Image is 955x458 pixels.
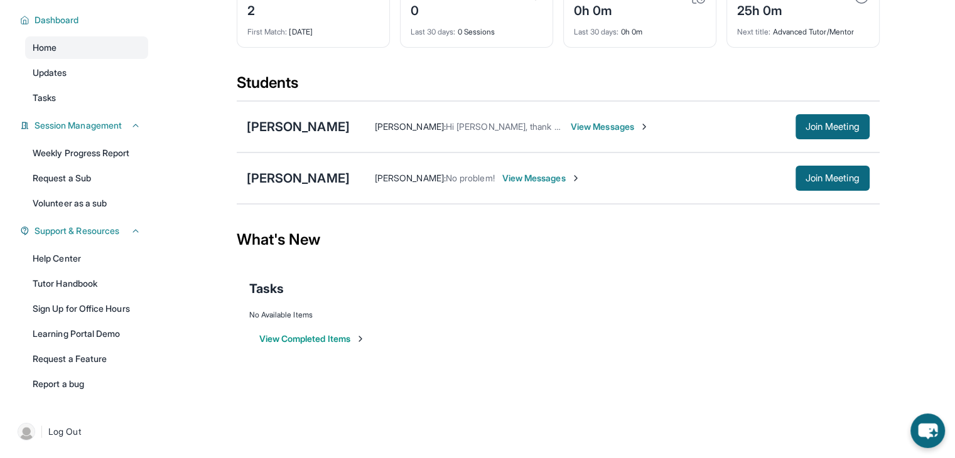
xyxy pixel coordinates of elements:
a: Volunteer as a sub [25,192,148,215]
span: Next title : [737,27,771,36]
a: Tutor Handbook [25,272,148,295]
button: View Completed Items [259,333,365,345]
button: Join Meeting [796,166,870,191]
a: Sign Up for Office Hours [25,297,148,320]
span: [PERSON_NAME] : [375,173,446,183]
a: Tasks [25,87,148,109]
div: [PERSON_NAME] [247,118,350,136]
span: Last 30 days : [574,27,619,36]
span: No problem! [446,173,495,183]
div: 0 Sessions [411,19,542,37]
a: Request a Sub [25,167,148,189]
img: user-img [18,423,35,440]
span: Last 30 days : [411,27,456,36]
span: | [40,424,43,439]
a: Weekly Progress Report [25,142,148,164]
span: First Match : [247,27,288,36]
span: View Messages [571,120,649,133]
div: 0h 0m [574,19,706,37]
button: Dashboard [30,14,141,26]
span: Session Management [35,119,122,132]
span: Home [33,41,57,54]
button: Join Meeting [796,114,870,139]
div: [PERSON_NAME] [247,169,350,187]
a: Report a bug [25,373,148,395]
div: [DATE] [247,19,379,37]
div: What's New [237,212,880,267]
a: |Log Out [13,418,148,445]
div: Students [237,73,880,100]
a: Request a Feature [25,348,148,370]
div: Advanced Tutor/Mentor [737,19,869,37]
span: Join Meeting [806,174,860,182]
span: Updates [33,67,67,79]
span: [PERSON_NAME] : [375,121,446,132]
span: Tasks [249,280,284,297]
a: Learning Portal Demo [25,322,148,345]
span: Tasks [33,92,56,104]
img: Chevron-Right [639,122,649,132]
div: No Available Items [249,310,867,320]
span: View Messages [502,172,581,184]
button: Session Management [30,119,141,132]
a: Help Center [25,247,148,270]
a: Updates [25,61,148,84]
span: Dashboard [35,14,79,26]
img: Chevron-Right [571,173,581,183]
span: Join Meeting [806,123,860,130]
span: Support & Resources [35,225,119,237]
button: chat-button [910,413,945,448]
button: Support & Resources [30,225,141,237]
span: Log Out [48,425,81,438]
a: Home [25,36,148,59]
